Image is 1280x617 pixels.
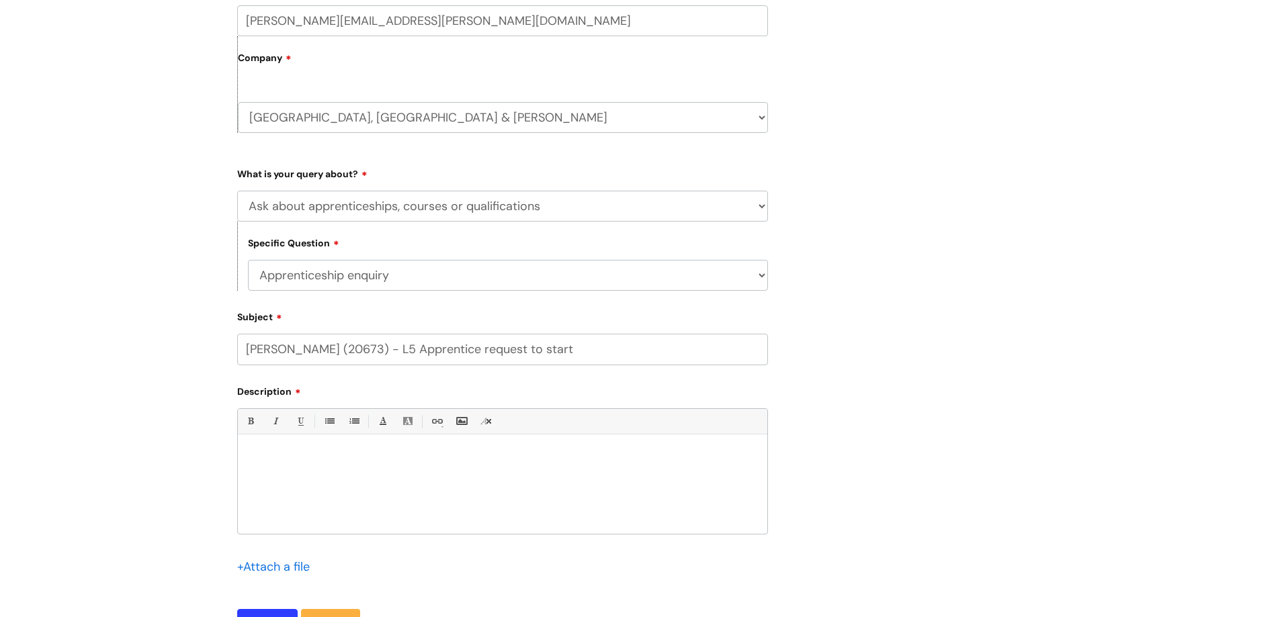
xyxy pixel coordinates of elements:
a: Underline(Ctrl-U) [292,413,308,430]
a: Italic (Ctrl-I) [267,413,284,430]
a: Back Color [399,413,416,430]
a: 1. Ordered List (Ctrl-Shift-8) [345,413,362,430]
a: Remove formatting (Ctrl-\) [478,413,495,430]
input: Email [237,5,768,36]
a: Bold (Ctrl-B) [242,413,259,430]
label: Specific Question [248,236,339,249]
a: Link [428,413,445,430]
div: Attach a file [237,556,318,577]
label: Company [238,48,768,78]
a: • Unordered List (Ctrl-Shift-7) [321,413,337,430]
label: Description [237,381,768,397]
label: What is your query about? [237,164,768,180]
label: Subject [237,307,768,323]
a: Font Color [374,413,391,430]
a: Insert Image... [453,413,470,430]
